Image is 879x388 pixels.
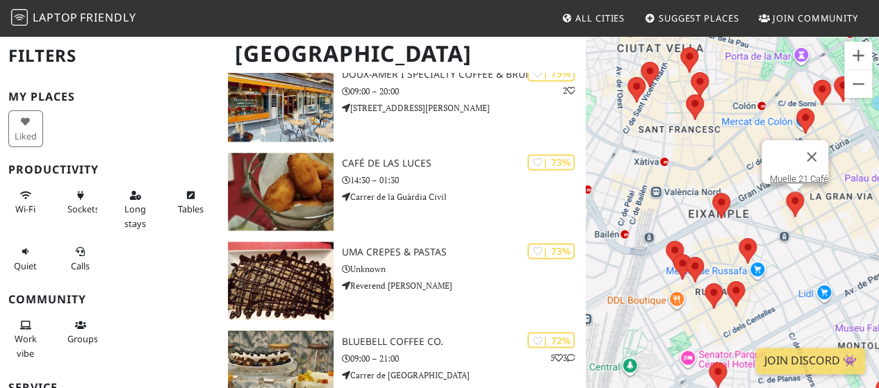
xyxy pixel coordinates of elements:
[224,35,583,73] h1: [GEOGRAPHIC_DATA]
[342,190,586,203] p: Carrer de la Guàrdia Civil
[63,240,98,277] button: Calls
[8,184,43,221] button: Wi-Fi
[8,35,211,77] h2: Filters
[556,6,630,31] a: All Cities
[659,12,739,24] span: Suggest Places
[773,12,858,24] span: Join Community
[11,9,28,26] img: LaptopFriendly
[342,351,586,364] p: 09:00 – 21:00
[33,10,78,25] span: Laptop
[639,6,745,31] a: Suggest Places
[756,348,865,374] a: Join Discord 👾
[550,351,575,364] p: 5 3
[124,203,146,229] span: Long stays
[844,70,872,98] button: Zoom out
[177,203,203,215] span: Work-friendly tables
[527,154,575,170] div: | 73%
[342,335,586,347] h3: Bluebell Coffee Co.
[342,246,586,258] h3: Uma Crepes & Pastas
[342,158,586,169] h3: Café De Las Luces
[753,6,864,31] a: Join Community
[71,260,90,272] span: Video/audio calls
[342,101,586,115] p: [STREET_ADDRESS][PERSON_NAME]
[527,243,575,259] div: | 73%
[342,262,586,276] p: Unknown
[8,293,211,306] h3: Community
[14,260,37,272] span: Quiet
[342,279,586,292] p: Reverend [PERSON_NAME]
[67,203,99,215] span: Power sockets
[8,240,43,277] button: Quiet
[11,6,136,31] a: LaptopFriendly LaptopFriendly
[220,242,586,319] a: Uma Crepes & Pastas | 73% Uma Crepes & Pastas Unknown Reverend [PERSON_NAME]
[118,184,153,235] button: Long stays
[173,184,208,221] button: Tables
[63,184,98,221] button: Sockets
[562,84,575,97] p: 2
[228,153,334,230] img: Café De Las Luces
[80,10,135,25] span: Friendly
[67,332,98,345] span: Group tables
[228,64,334,142] img: Doux-Amer I Specialty Coffee & Brunch
[8,163,211,176] h3: Productivity
[770,174,828,184] a: Muelle 21 Café
[795,140,828,174] button: Close
[527,332,575,348] div: | 72%
[844,42,872,69] button: Zoom in
[228,242,334,319] img: Uma Crepes & Pastas
[342,174,586,187] p: 14:30 – 01:30
[342,368,586,381] p: Carrer de [GEOGRAPHIC_DATA]
[63,314,98,351] button: Groups
[15,203,35,215] span: Stable Wi-Fi
[8,90,211,103] h3: My Places
[15,332,37,359] span: People working
[342,85,586,98] p: 09:00 – 20:00
[8,314,43,364] button: Work vibe
[220,64,586,142] a: Doux-Amer I Specialty Coffee & Brunch | 75% 2 Doux-Amer I Specialty Coffee & Brunch 09:00 – 20:00...
[575,12,625,24] span: All Cities
[220,153,586,230] a: Café De Las Luces | 73% Café De Las Luces 14:30 – 01:30 Carrer de la Guàrdia Civil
